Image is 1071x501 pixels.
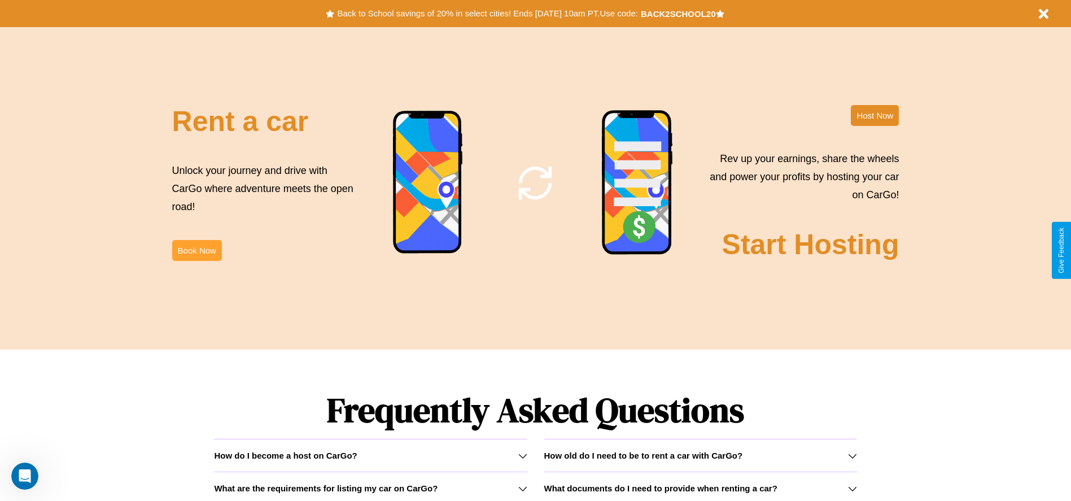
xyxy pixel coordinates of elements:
[641,9,716,19] b: BACK2SCHOOL20
[851,105,899,126] button: Host Now
[1057,228,1065,273] div: Give Feedback
[334,6,640,21] button: Back to School savings of 20% in select cities! Ends [DATE] 10am PT.Use code:
[172,105,309,138] h2: Rent a car
[214,451,357,460] h3: How do I become a host on CarGo?
[703,150,899,204] p: Rev up your earnings, share the wheels and power your profits by hosting your car on CarGo!
[722,228,899,261] h2: Start Hosting
[214,381,856,439] h1: Frequently Asked Questions
[172,162,357,216] p: Unlock your journey and drive with CarGo where adventure meets the open road!
[214,483,438,493] h3: What are the requirements for listing my car on CarGo?
[392,110,464,255] img: phone
[544,451,743,460] h3: How old do I need to be to rent a car with CarGo?
[601,110,674,256] img: phone
[544,483,777,493] h3: What documents do I need to provide when renting a car?
[172,240,222,261] button: Book Now
[11,463,38,490] iframe: Intercom live chat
